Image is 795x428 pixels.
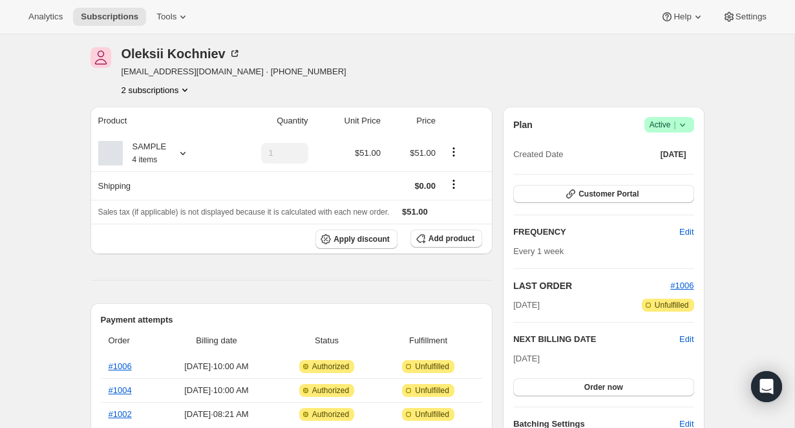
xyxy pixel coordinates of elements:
span: $51.00 [402,207,428,217]
span: Billing date [162,334,271,347]
button: Tools [149,8,197,26]
button: Customer Portal [513,185,694,203]
a: #1006 [670,281,694,290]
button: Edit [672,222,701,242]
span: Oleksii Kochniev [90,47,111,68]
button: Analytics [21,8,70,26]
span: Add product [429,233,474,244]
span: $51.00 [410,148,436,158]
span: Tools [156,12,176,22]
th: Shipping [90,171,222,200]
button: Help [653,8,712,26]
span: Analytics [28,12,63,22]
a: #1002 [109,409,132,419]
span: Settings [736,12,767,22]
span: [DATE] · 08:21 AM [162,408,271,421]
span: [DATE] · 10:00 AM [162,384,271,397]
th: Unit Price [312,107,385,135]
span: Order now [584,382,623,392]
span: [DATE] [513,299,540,312]
span: $51.00 [355,148,381,158]
th: Product [90,107,222,135]
span: [EMAIL_ADDRESS][DOMAIN_NAME] · [PHONE_NUMBER] [122,65,346,78]
div: Oleksii Kochniev [122,47,241,60]
button: Add product [410,230,482,248]
h2: FREQUENCY [513,226,679,239]
button: Subscriptions [73,8,146,26]
span: $0.00 [414,181,436,191]
span: Unfulfilled [415,385,449,396]
span: Created Date [513,148,563,161]
span: [DATE] · 10:00 AM [162,360,271,373]
h2: Plan [513,118,533,131]
h2: Payment attempts [101,314,483,326]
span: Unfulfilled [415,409,449,420]
th: Price [385,107,440,135]
span: Fulfillment [382,334,474,347]
button: #1006 [670,279,694,292]
h2: LAST ORDER [513,279,670,292]
span: Authorized [312,361,349,372]
span: Edit [679,226,694,239]
button: Apply discount [315,230,397,249]
small: 4 items [132,155,158,164]
th: Order [101,326,158,355]
button: Shipping actions [443,177,464,191]
span: Active [650,118,689,131]
button: Edit [679,333,694,346]
span: Every 1 week [513,246,564,256]
span: Unfulfilled [655,300,689,310]
span: Customer Portal [578,189,639,199]
span: [DATE] [661,149,686,160]
h2: NEXT BILLING DATE [513,333,679,346]
button: Product actions [443,145,464,159]
div: SAMPLE [123,140,167,166]
span: Status [279,334,374,347]
button: [DATE] [653,145,694,164]
button: Order now [513,378,694,396]
span: [DATE] [513,354,540,363]
span: Apply discount [334,234,390,244]
button: Product actions [122,83,192,96]
a: #1006 [109,361,132,371]
div: Open Intercom Messenger [751,371,782,402]
a: #1004 [109,385,132,395]
span: Authorized [312,409,349,420]
span: Unfulfilled [415,361,449,372]
button: Settings [715,8,774,26]
span: Authorized [312,385,349,396]
span: | [673,120,675,130]
th: Quantity [222,107,312,135]
span: Subscriptions [81,12,138,22]
span: Sales tax (if applicable) is not displayed because it is calculated with each new order. [98,208,390,217]
span: Help [673,12,691,22]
